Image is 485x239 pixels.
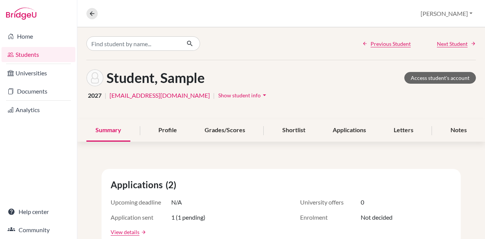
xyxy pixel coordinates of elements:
a: Students [2,47,75,62]
span: Next Student [437,40,468,48]
a: Universities [2,66,75,81]
div: Notes [441,119,476,142]
span: Not decided [361,213,393,222]
button: [PERSON_NAME] [417,6,476,21]
span: Enrolment [300,213,361,222]
span: | [213,91,215,100]
span: Upcoming deadline [111,198,171,207]
div: Grades/Scores [196,119,254,142]
a: Previous Student [362,40,411,48]
a: Access student's account [404,72,476,84]
span: 2027 [88,91,102,100]
span: University offers [300,198,361,207]
span: Applications [111,178,166,192]
span: N/A [171,198,182,207]
span: Application sent [111,213,171,222]
span: Show student info [218,92,261,98]
a: [EMAIL_ADDRESS][DOMAIN_NAME] [110,91,210,100]
button: Show student infoarrow_drop_down [218,89,269,101]
div: Shortlist [273,119,314,142]
div: Applications [324,119,375,142]
div: Letters [385,119,422,142]
input: Find student by name... [86,36,180,51]
i: arrow_drop_down [261,91,268,99]
a: Help center [2,204,75,219]
a: arrow_forward [139,230,146,235]
img: Sample Student's avatar [86,69,103,86]
a: Next Student [437,40,476,48]
a: View details [111,228,139,236]
a: Community [2,222,75,237]
span: 0 [361,198,364,207]
span: | [105,91,106,100]
img: Bridge-U [6,8,36,20]
div: Profile [149,119,186,142]
span: Previous Student [371,40,411,48]
span: 1 (1 pending) [171,213,205,222]
span: (2) [166,178,179,192]
a: Analytics [2,102,75,117]
div: Summary [86,119,130,142]
a: Documents [2,84,75,99]
h1: Student, Sample [106,70,205,86]
a: Home [2,29,75,44]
